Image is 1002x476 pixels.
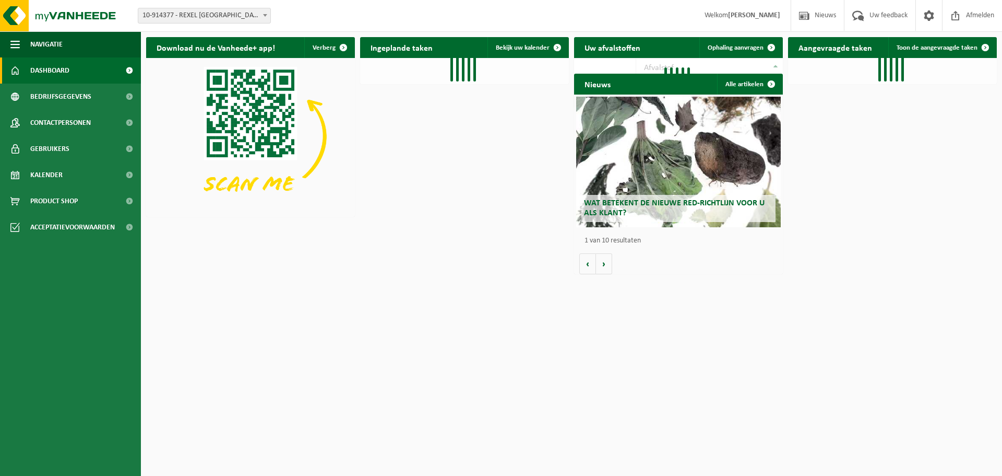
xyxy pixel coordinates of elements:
button: Verberg [304,37,354,58]
span: Verberg [313,44,336,51]
span: Ophaling aanvragen [708,44,764,51]
span: 10-914377 - REXEL BELGIUM NV - LIER [138,8,271,24]
span: Kalender [30,162,63,188]
a: Wat betekent de nieuwe RED-richtlijn voor u als klant? [576,97,781,227]
span: 10-914377 - REXEL BELGIUM NV - LIER [138,8,270,23]
img: Download de VHEPlus App [146,58,355,215]
h2: Nieuws [574,74,621,94]
span: Bedrijfsgegevens [30,84,91,110]
span: Gebruikers [30,136,69,162]
span: Contactpersonen [30,110,91,136]
strong: [PERSON_NAME] [728,11,780,19]
a: Ophaling aanvragen [699,37,782,58]
span: Dashboard [30,57,69,84]
span: Acceptatievoorwaarden [30,214,115,240]
a: Toon de aangevraagde taken [888,37,996,58]
button: Vorige [579,253,596,274]
h2: Ingeplande taken [360,37,443,57]
span: Wat betekent de nieuwe RED-richtlijn voor u als klant? [584,199,765,217]
span: Toon de aangevraagde taken [897,44,977,51]
a: Bekijk uw kalender [487,37,568,58]
span: Navigatie [30,31,63,57]
h2: Aangevraagde taken [788,37,882,57]
h2: Download nu de Vanheede+ app! [146,37,285,57]
button: Volgende [596,253,612,274]
span: Product Shop [30,188,78,214]
h2: Uw afvalstoffen [574,37,651,57]
span: Bekijk uw kalender [496,44,550,51]
p: 1 van 10 resultaten [584,237,778,245]
a: Alle artikelen [717,74,782,95]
